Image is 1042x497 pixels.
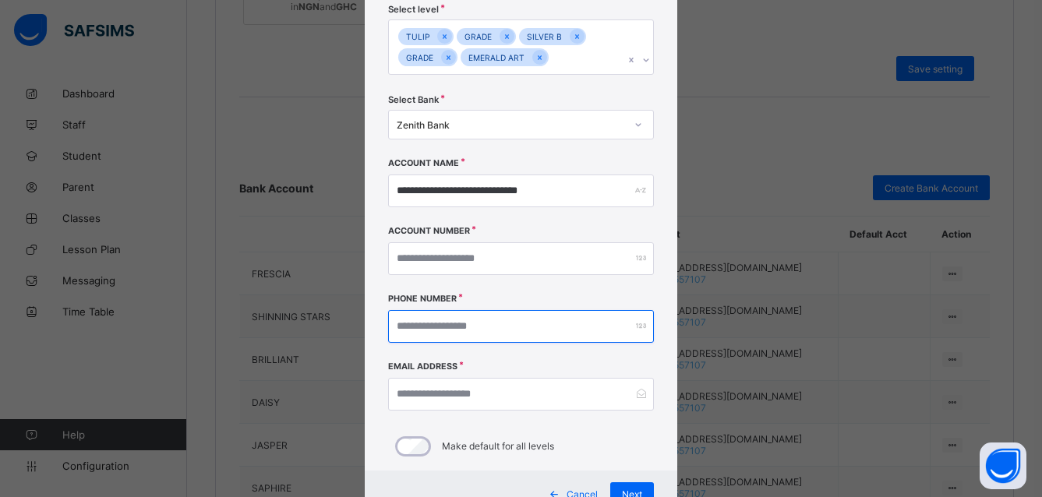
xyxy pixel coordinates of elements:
[398,28,437,46] div: TULIP
[398,48,441,66] div: GRADE
[442,440,554,452] label: Make default for all levels
[388,226,470,236] label: Account Number
[388,158,459,168] label: Account Name
[397,118,625,130] div: Zenith Bank
[461,48,532,66] div: EMERALD ART
[519,28,570,46] div: SILVER B
[388,4,439,15] span: Select level
[388,294,457,304] label: Phone Number
[980,442,1026,489] button: Open asap
[457,28,500,46] div: GRADE
[388,94,439,105] span: Select Bank
[388,361,457,372] label: Email Address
